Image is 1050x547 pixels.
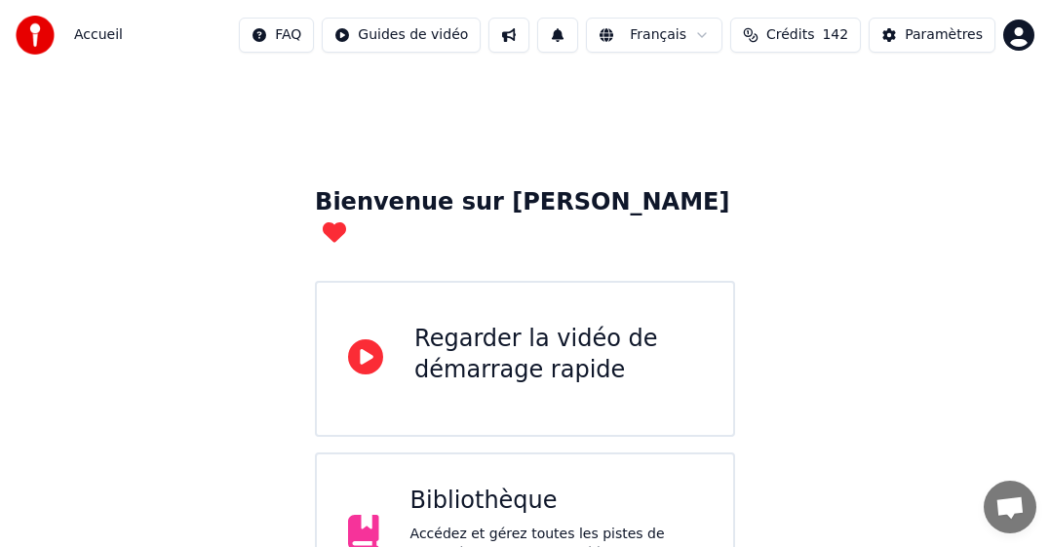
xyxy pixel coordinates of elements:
[984,481,1036,533] a: Ouvrir le chat
[315,187,735,250] div: Bienvenue sur [PERSON_NAME]
[322,18,481,53] button: Guides de vidéo
[410,486,702,517] div: Bibliothèque
[414,324,702,386] div: Regarder la vidéo de démarrage rapide
[730,18,861,53] button: Crédits142
[869,18,995,53] button: Paramètres
[822,25,848,45] span: 142
[905,25,983,45] div: Paramètres
[766,25,814,45] span: Crédits
[16,16,55,55] img: youka
[74,25,123,45] nav: breadcrumb
[74,25,123,45] span: Accueil
[239,18,314,53] button: FAQ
